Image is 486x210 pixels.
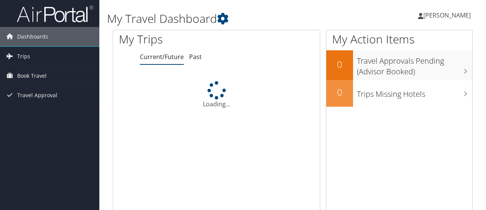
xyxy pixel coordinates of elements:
img: airportal-logo.png [17,5,93,23]
h1: My Trips [119,31,228,47]
h2: 0 [326,86,353,99]
a: Past [189,53,202,61]
h1: My Action Items [326,31,472,47]
span: Travel Approval [17,86,57,105]
a: 0Trips Missing Hotels [326,80,472,107]
span: Book Travel [17,66,47,85]
a: Current/Future [140,53,184,61]
span: [PERSON_NAME] [423,11,471,19]
h1: My Travel Dashboard [107,11,355,27]
span: Dashboards [17,27,48,46]
h3: Trips Missing Hotels [357,85,472,99]
a: 0Travel Approvals Pending (Advisor Booked) [326,50,472,80]
a: [PERSON_NAME] [418,4,478,27]
h2: 0 [326,58,353,71]
div: Loading... [113,81,320,109]
span: Trips [17,47,30,66]
h3: Travel Approvals Pending (Advisor Booked) [357,52,472,77]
